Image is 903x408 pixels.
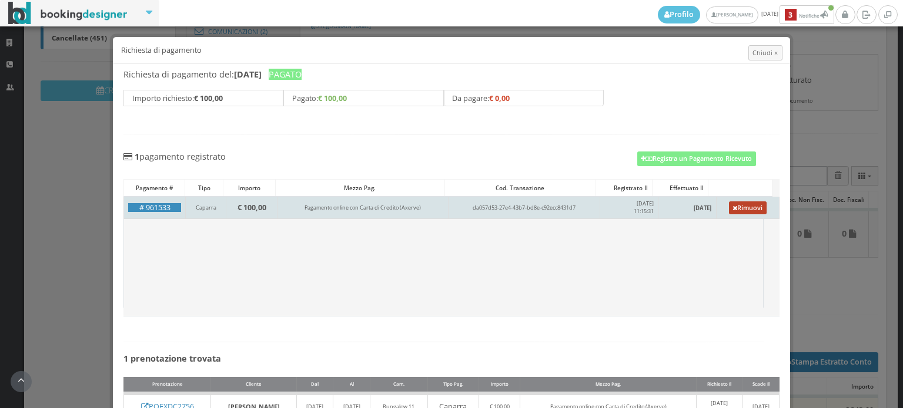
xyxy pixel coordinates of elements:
[283,90,443,106] h5: Pagato:
[653,180,708,196] div: Effettuato il
[694,204,711,212] b: [DATE]
[445,180,596,196] div: Cod. Transazione
[8,2,128,25] img: BookingDesigner.com
[729,201,767,214] a: Rimuovi
[637,151,756,166] button: Registra un Pagamento Ricevuto
[448,197,600,218] td: da057d53-27e4-43b7-bd8e-c92ecc8431d7
[748,45,782,60] button: Close
[600,197,658,218] td: [DATE] 11:15:31
[370,377,427,392] div: Cam.
[318,93,347,103] b: € 100,00
[752,48,778,57] span: Chiudi ×
[277,197,448,218] td: Pagamento online con Carta di Credito (Axerve)
[121,45,782,56] h5: Richiesta di pagamento
[276,180,444,196] div: Mezzo Pag.
[658,5,835,24] span: [DATE]
[428,377,479,392] div: Tipo Pag.
[520,377,696,392] div: Mezzo Pag.
[596,180,652,196] div: Registrato il
[697,377,742,392] div: Richiesto il
[658,6,700,23] a: Profilo
[785,9,797,21] b: 3
[297,377,333,392] div: Dal
[269,69,302,80] span: PAGATO
[444,90,604,106] h5: Da pagare:
[479,377,520,392] div: Importo
[489,93,510,103] b: € 0,00
[743,377,779,392] div: Scade il
[123,69,764,79] h4: Richiesta di pagamento del:
[780,5,834,24] button: 3Notifiche
[706,6,758,23] a: [PERSON_NAME]
[333,377,369,392] div: Al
